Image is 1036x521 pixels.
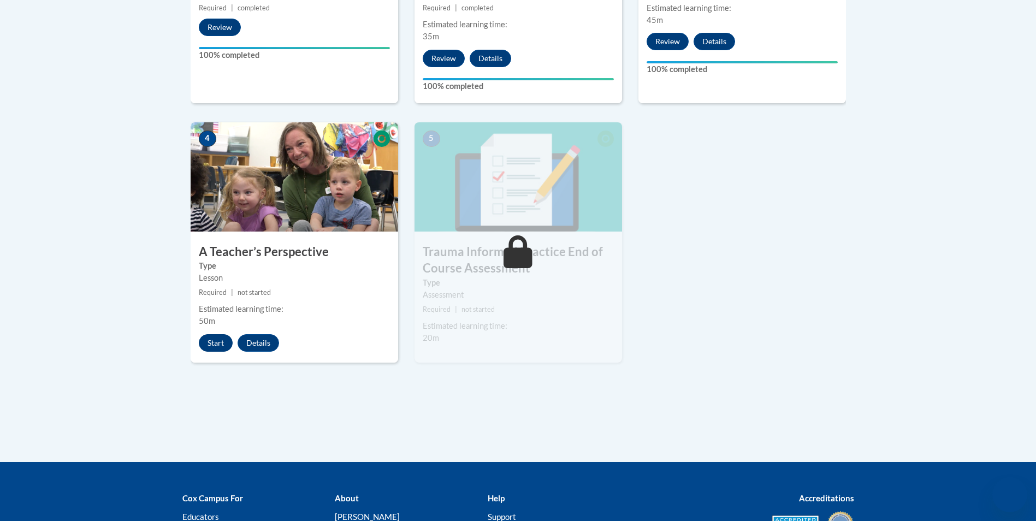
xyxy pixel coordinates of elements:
[799,493,854,503] b: Accreditations
[423,50,465,67] button: Review
[199,49,390,61] label: 100% completed
[423,19,614,31] div: Estimated learning time:
[238,4,270,12] span: completed
[199,4,227,12] span: Required
[415,122,622,232] img: Course Image
[238,334,279,352] button: Details
[423,80,614,92] label: 100% completed
[455,305,457,313] span: |
[238,288,271,297] span: not started
[423,277,614,289] label: Type
[415,244,622,277] h3: Trauma Informed Practice End of Course Assessment
[231,288,233,297] span: |
[199,288,227,297] span: Required
[647,63,838,75] label: 100% completed
[199,303,390,315] div: Estimated learning time:
[992,477,1027,512] iframe: Button to launch messaging window
[199,19,241,36] button: Review
[455,4,457,12] span: |
[199,316,215,325] span: 50m
[423,4,451,12] span: Required
[199,260,390,272] label: Type
[647,61,838,63] div: Your progress
[423,78,614,80] div: Your progress
[423,320,614,332] div: Estimated learning time:
[423,305,451,313] span: Required
[423,32,439,41] span: 35m
[461,4,494,12] span: completed
[488,493,505,503] b: Help
[199,131,216,147] span: 4
[423,131,440,147] span: 5
[423,333,439,342] span: 20m
[647,15,663,25] span: 45m
[335,493,359,503] b: About
[199,47,390,49] div: Your progress
[647,33,689,50] button: Review
[470,50,511,67] button: Details
[647,2,838,14] div: Estimated learning time:
[461,305,495,313] span: not started
[191,122,398,232] img: Course Image
[182,493,243,503] b: Cox Campus For
[694,33,735,50] button: Details
[199,334,233,352] button: Start
[231,4,233,12] span: |
[191,244,398,260] h3: A Teacher’s Perspective
[423,289,614,301] div: Assessment
[199,272,390,284] div: Lesson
